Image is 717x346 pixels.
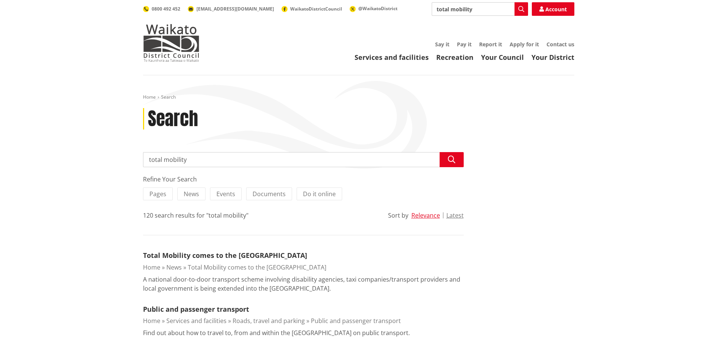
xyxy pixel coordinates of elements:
[358,5,397,12] span: @WaikatoDistrict
[143,152,464,167] input: Search input
[436,53,473,62] a: Recreation
[479,41,502,48] a: Report it
[143,24,199,62] img: Waikato District Council - Te Kaunihera aa Takiwaa o Waikato
[166,263,182,271] a: News
[290,6,342,12] span: WaikatoDistrictCouncil
[388,211,408,220] div: Sort by
[532,2,574,16] a: Account
[184,190,199,198] span: News
[143,305,249,314] a: Public and passenger transport
[233,317,305,325] a: Roads, travel and parking
[216,190,235,198] span: Events
[143,317,160,325] a: Home
[411,212,440,219] button: Relevance
[143,175,464,184] div: Refine Your Search
[143,275,464,293] p: A national door-to-door transport scheme involving disability agencies, taxi companies/transport ...
[148,108,198,130] h1: Search
[143,328,410,337] p: Find out about how to travel to, from and within the [GEOGRAPHIC_DATA] on public transport.
[143,263,160,271] a: Home
[166,317,227,325] a: Services and facilities
[547,41,574,48] a: Contact us
[188,263,326,271] a: Total Mobility comes to the [GEOGRAPHIC_DATA]
[152,6,180,12] span: 0800 492 452
[350,5,397,12] a: @WaikatoDistrict
[196,6,274,12] span: [EMAIL_ADDRESS][DOMAIN_NAME]
[253,190,286,198] span: Documents
[282,6,342,12] a: WaikatoDistrictCouncil
[188,6,274,12] a: [EMAIL_ADDRESS][DOMAIN_NAME]
[355,53,429,62] a: Services and facilities
[435,41,449,48] a: Say it
[161,94,176,100] span: Search
[143,94,156,100] a: Home
[143,94,574,101] nav: breadcrumb
[143,6,180,12] a: 0800 492 452
[303,190,336,198] span: Do it online
[481,53,524,62] a: Your Council
[446,212,464,219] button: Latest
[457,41,472,48] a: Pay it
[149,190,166,198] span: Pages
[143,211,248,220] div: 120 search results for "total mobility"
[531,53,574,62] a: Your District
[510,41,539,48] a: Apply for it
[143,251,307,260] a: Total Mobility comes to the [GEOGRAPHIC_DATA]
[432,2,528,16] input: Search input
[311,317,401,325] a: Public and passenger transport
